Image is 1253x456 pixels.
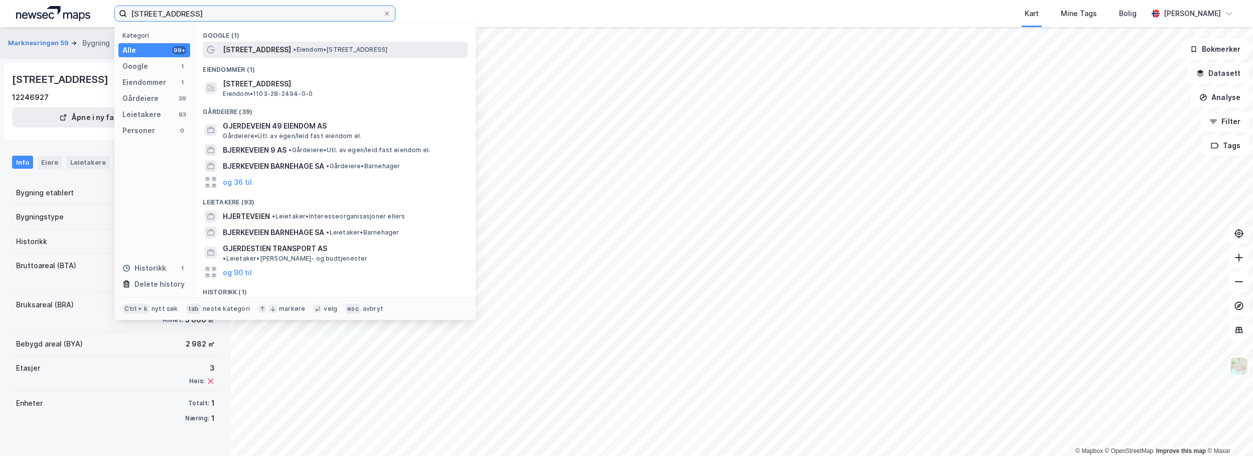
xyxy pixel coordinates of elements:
[178,110,186,119] div: 93
[324,305,337,313] div: velg
[172,46,186,54] div: 99+
[188,399,209,407] div: Totalt:
[16,260,76,272] div: Bruttoareal (BTA)
[195,280,476,298] div: Historikk (1)
[122,125,155,137] div: Personer
[1203,408,1253,456] iframe: Chat Widget
[122,92,159,104] div: Gårdeiere
[223,160,324,172] span: BJERKEVEIEN BARNEHAGE SA
[223,176,252,188] button: og 36 til
[203,305,250,313] div: neste kategori
[66,156,110,169] div: Leietakere
[1061,8,1097,20] div: Mine Tags
[223,255,367,263] span: Leietaker • [PERSON_NAME]- og budtjenester
[223,90,313,98] span: Eiendom • 1103-28-2494-0-0
[178,78,186,86] div: 1
[134,278,185,290] div: Delete history
[1075,447,1103,454] a: Mapbox
[8,38,71,48] button: Marknesringen 59
[1203,408,1253,456] div: Kontrollprogram for chat
[186,338,215,350] div: 2 982 ㎡
[223,44,291,56] span: [STREET_ADDRESS]
[279,305,305,313] div: markere
[16,211,64,223] div: Bygningstype
[289,146,430,154] span: Gårdeiere • Utl. av egen/leid fast eiendom el.
[223,255,226,262] span: •
[289,146,292,154] span: •
[12,156,33,169] div: Info
[122,44,136,56] div: Alle
[1229,357,1248,376] img: Z
[1119,8,1137,20] div: Bolig
[122,60,148,72] div: Google
[326,229,329,236] span: •
[12,71,110,87] div: [STREET_ADDRESS]
[223,243,327,255] span: GJERDESTIEN TRANSPORT AS
[223,144,287,156] span: BJERKEVEIEN 9 AS
[122,32,190,39] div: Kategori
[16,6,90,21] img: logo.a4113a55bc3d86da70a041830d287a7e.svg
[82,37,110,49] div: Bygning
[189,377,205,385] div: Heis:
[122,76,166,88] div: Eiendommer
[326,162,400,170] span: Gårdeiere • Barnehager
[178,62,186,70] div: 1
[16,338,83,350] div: Bebygd areal (BYA)
[195,100,476,118] div: Gårdeiere (39)
[1164,8,1221,20] div: [PERSON_NAME]
[195,190,476,208] div: Leietakere (93)
[178,127,186,135] div: 0
[293,46,296,53] span: •
[189,362,215,374] div: 3
[326,162,329,170] span: •
[122,108,161,121] div: Leietakere
[326,229,399,237] span: Leietaker • Barnehager
[272,212,405,220] span: Leietaker • Interesseorganisasjoner ellers
[223,266,252,278] button: og 90 til
[16,397,43,409] div: Enheter
[163,316,183,324] div: Annet:
[1201,111,1249,132] button: Filter
[211,412,215,424] div: 1
[16,299,74,311] div: Bruksareal (BRA)
[12,107,171,128] button: Åpne i ny fane
[185,314,215,326] div: 5 666 ㎡
[1105,447,1154,454] a: OpenStreetMap
[195,24,476,42] div: Google (1)
[223,132,361,140] span: Gårdeiere • Utl. av egen/leid fast eiendom el.
[223,210,270,222] span: HJERTEVEIEN
[223,120,464,132] span: GJERDEVEIEN 49 EIENDOM AS
[185,414,209,422] div: Næring:
[16,187,74,199] div: Bygning etablert
[1188,63,1249,83] button: Datasett
[152,305,178,313] div: nytt søk
[1191,87,1249,107] button: Analyse
[1156,447,1206,454] a: Improve this map
[37,156,62,169] div: Eiere
[1181,39,1249,59] button: Bokmerker
[363,305,383,313] div: avbryt
[16,362,40,374] div: Etasjer
[293,46,387,54] span: Eiendom • [STREET_ADDRESS]
[186,304,201,314] div: tab
[1202,136,1249,156] button: Tags
[127,6,383,21] input: Søk på adresse, matrikkel, gårdeiere, leietakere eller personer
[272,212,275,220] span: •
[178,264,186,272] div: 1
[16,236,47,248] div: Historikk
[178,94,186,102] div: 39
[223,226,324,239] span: BJERKEVEIEN BARNEHAGE SA
[211,397,215,409] div: 1
[345,304,361,314] div: esc
[12,91,49,103] div: 12246927
[1025,8,1039,20] div: Kart
[122,304,150,314] div: Ctrl + k
[195,58,476,76] div: Eiendommer (1)
[122,262,166,274] div: Historikk
[223,78,464,90] span: [STREET_ADDRESS]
